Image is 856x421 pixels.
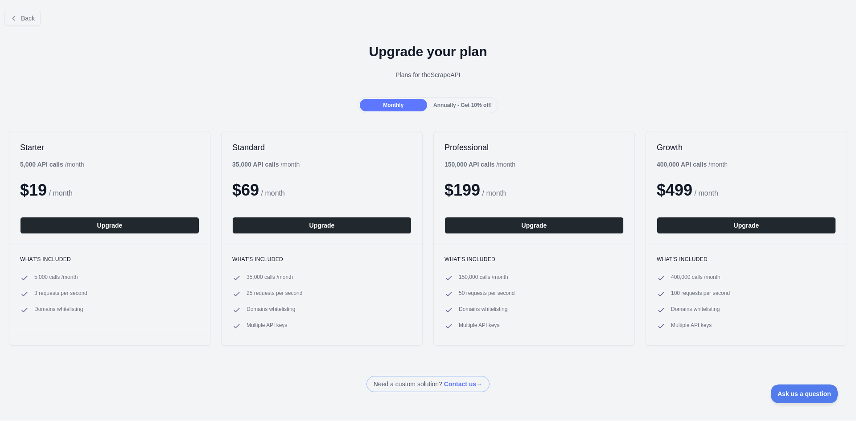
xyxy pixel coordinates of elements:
div: / month [657,160,728,169]
h2: Professional [444,142,624,153]
b: 400,000 API calls [657,161,707,168]
span: $ 499 [657,181,692,199]
span: $ 199 [444,181,480,199]
b: 150,000 API calls [444,161,494,168]
div: / month [444,160,515,169]
h2: Standard [232,142,412,153]
h2: Growth [657,142,836,153]
iframe: Toggle Customer Support [771,384,838,403]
